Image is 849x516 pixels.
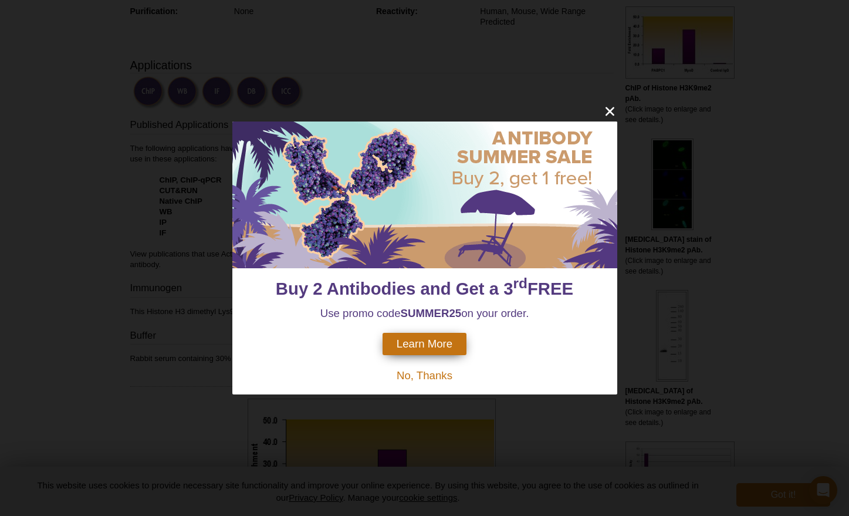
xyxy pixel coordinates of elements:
[397,338,452,350] span: Learn More
[320,307,529,319] span: Use promo code on your order.
[397,369,452,382] span: No, Thanks
[276,279,573,298] span: Buy 2 Antibodies and Get a 3 FREE
[513,276,527,292] sup: rd
[603,104,617,119] button: close
[401,307,462,319] strong: SUMMER25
